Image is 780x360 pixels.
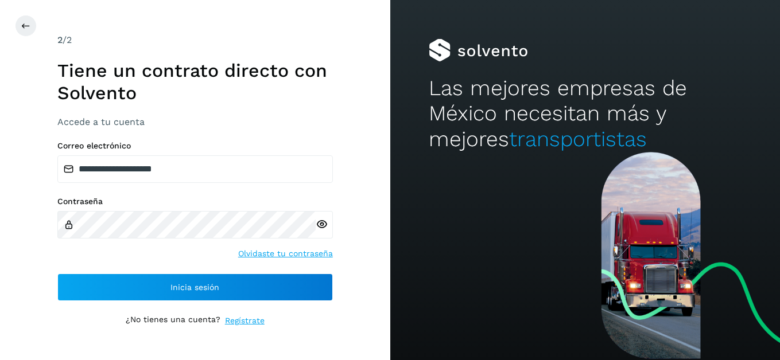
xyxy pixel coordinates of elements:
[126,315,220,327] p: ¿No tienes una cuenta?
[57,116,333,127] h3: Accede a tu cuenta
[170,283,219,291] span: Inicia sesión
[57,34,63,45] span: 2
[57,197,333,206] label: Contraseña
[57,273,333,301] button: Inicia sesión
[238,248,333,260] a: Olvidaste tu contraseña
[509,127,647,151] span: transportistas
[57,33,333,47] div: /2
[57,60,333,104] h1: Tiene un contrato directo con Solvento
[429,76,741,152] h2: Las mejores empresas de México necesitan más y mejores
[57,141,333,151] label: Correo electrónico
[225,315,265,327] a: Regístrate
